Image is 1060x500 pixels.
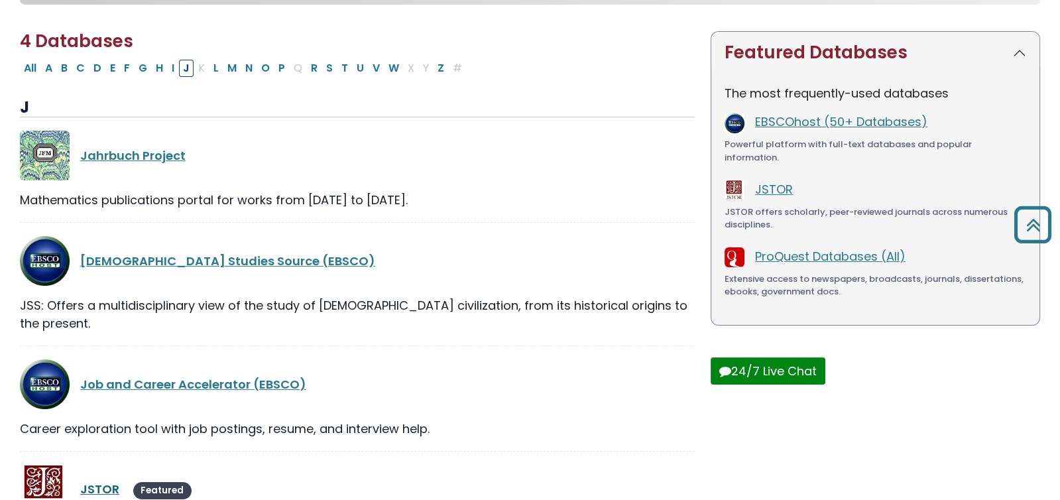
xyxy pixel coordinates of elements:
button: Filter Results L [209,60,223,77]
button: Filter Results J [179,60,194,77]
button: Filter Results N [241,60,257,77]
button: Filter Results Z [434,60,448,77]
button: Filter Results U [353,60,368,77]
button: Filter Results R [307,60,322,77]
span: 4 Databases [20,29,133,53]
button: Filter Results F [120,60,134,77]
a: Back to Top [1009,212,1057,237]
button: All [20,60,40,77]
div: JSS: Offers a multidisciplinary view of the study of [DEMOGRAPHIC_DATA] civilization, from its hi... [20,296,695,332]
button: Featured Databases [711,32,1039,74]
button: Filter Results D [89,60,105,77]
p: The most frequently-used databases [725,84,1026,102]
a: ProQuest Databases (All) [755,248,906,265]
button: Filter Results T [337,60,352,77]
span: Featured [133,482,192,499]
button: 24/7 Live Chat [711,357,825,385]
button: Filter Results S [322,60,337,77]
div: Career exploration tool with job postings, resume, and interview help. [20,420,695,438]
div: JSTOR offers scholarly, peer-reviewed journals across numerous disciplines. [725,206,1026,231]
div: Extensive access to newspapers, broadcasts, journals, dissertations, ebooks, government docs. [725,273,1026,298]
button: Filter Results A [41,60,56,77]
button: Filter Results O [257,60,274,77]
div: Alpha-list to filter by first letter of database name [20,59,467,76]
button: Filter Results V [369,60,384,77]
a: EBSCOhost (50+ Databases) [755,113,927,130]
button: Filter Results B [57,60,72,77]
button: Filter Results E [106,60,119,77]
button: Filter Results G [135,60,151,77]
a: Job and Career Accelerator (EBSCO) [80,376,306,393]
button: Filter Results C [72,60,89,77]
div: Mathematics publications portal for works from [DATE] to [DATE]. [20,191,695,209]
h3: J [20,98,695,118]
button: Filter Results I [168,60,178,77]
button: Filter Results P [274,60,289,77]
a: JSTOR [755,181,793,198]
button: Filter Results M [223,60,241,77]
a: JSTOR [80,481,119,497]
a: [DEMOGRAPHIC_DATA] Studies Source (EBSCO) [80,253,375,269]
button: Filter Results H [152,60,167,77]
a: Jahrbuch Project [80,147,186,164]
div: Powerful platform with full-text databases and popular information. [725,138,1026,164]
button: Filter Results W [384,60,403,77]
